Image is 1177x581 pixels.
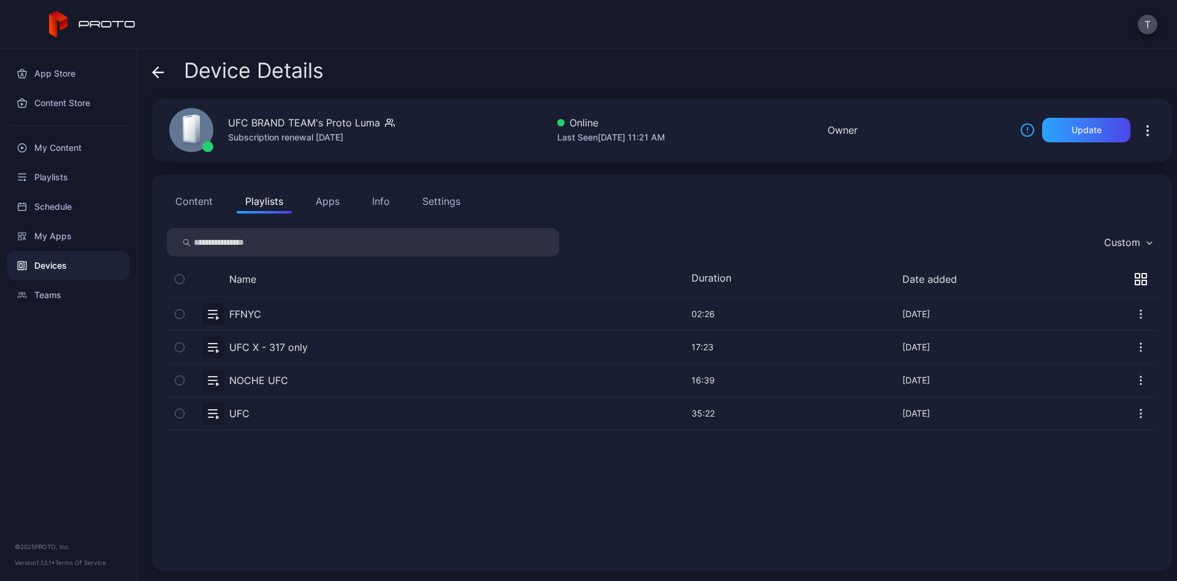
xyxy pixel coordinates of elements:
[7,163,129,192] a: Playlists
[1104,236,1140,248] div: Custom
[7,280,129,310] a: Teams
[1098,228,1157,256] button: Custom
[167,189,221,214] button: Content
[228,115,380,130] div: UFC BRAND TEAM's Proto Luma
[228,130,395,145] div: Subscription renewal [DATE]
[1042,118,1130,142] button: Update
[828,123,858,137] div: Owner
[364,189,398,214] button: Info
[691,272,741,287] div: Duration
[414,189,469,214] button: Settings
[7,88,129,118] a: Content Store
[902,273,957,285] button: Date added
[7,133,129,163] a: My Content
[184,59,324,82] span: Device Details
[1072,125,1102,135] div: Update
[55,559,106,566] a: Terms Of Service
[557,130,665,145] div: Last Seen [DATE] 11:21 AM
[229,273,256,285] button: Name
[7,221,129,251] a: My Apps
[7,192,129,221] a: Schedule
[372,194,390,209] div: Info
[237,189,292,214] button: Playlists
[15,559,55,566] span: Version 1.13.1 •
[1138,15,1157,34] button: T
[7,251,129,280] a: Devices
[307,189,348,214] button: Apps
[7,59,129,88] a: App Store
[557,115,665,130] div: Online
[15,542,122,552] div: © 2025 PROTO, Inc.
[422,194,460,209] div: Settings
